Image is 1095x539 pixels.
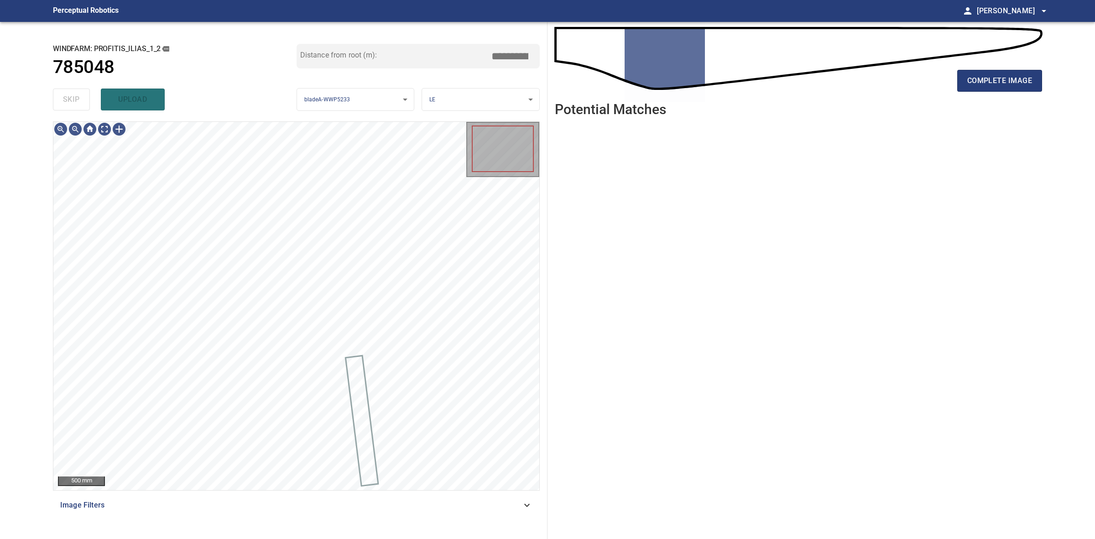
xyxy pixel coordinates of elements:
[97,122,112,136] div: Toggle full page
[973,2,1049,20] button: [PERSON_NAME]
[53,494,540,516] div: Image Filters
[53,57,114,78] h1: 785048
[161,44,171,54] button: copy message details
[967,74,1032,87] span: complete image
[68,122,83,136] div: Zoom out
[53,57,297,78] a: 785048
[977,5,1049,17] span: [PERSON_NAME]
[112,122,126,136] div: Toggle selection
[429,96,435,103] span: LE
[60,500,521,511] span: Image Filters
[300,52,377,59] label: Distance from root (m):
[555,102,666,117] h2: Potential Matches
[422,88,539,111] div: LE
[53,44,297,54] h2: windfarm: Profitis_Ilias_1_2
[83,122,97,136] div: Go home
[962,5,973,16] span: person
[297,88,414,111] div: bladeA-WWP5233
[304,96,350,103] span: bladeA-WWP5233
[1038,5,1049,16] span: arrow_drop_down
[53,122,68,136] div: Zoom in
[53,4,119,18] figcaption: Perceptual Robotics
[957,70,1042,92] button: complete image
